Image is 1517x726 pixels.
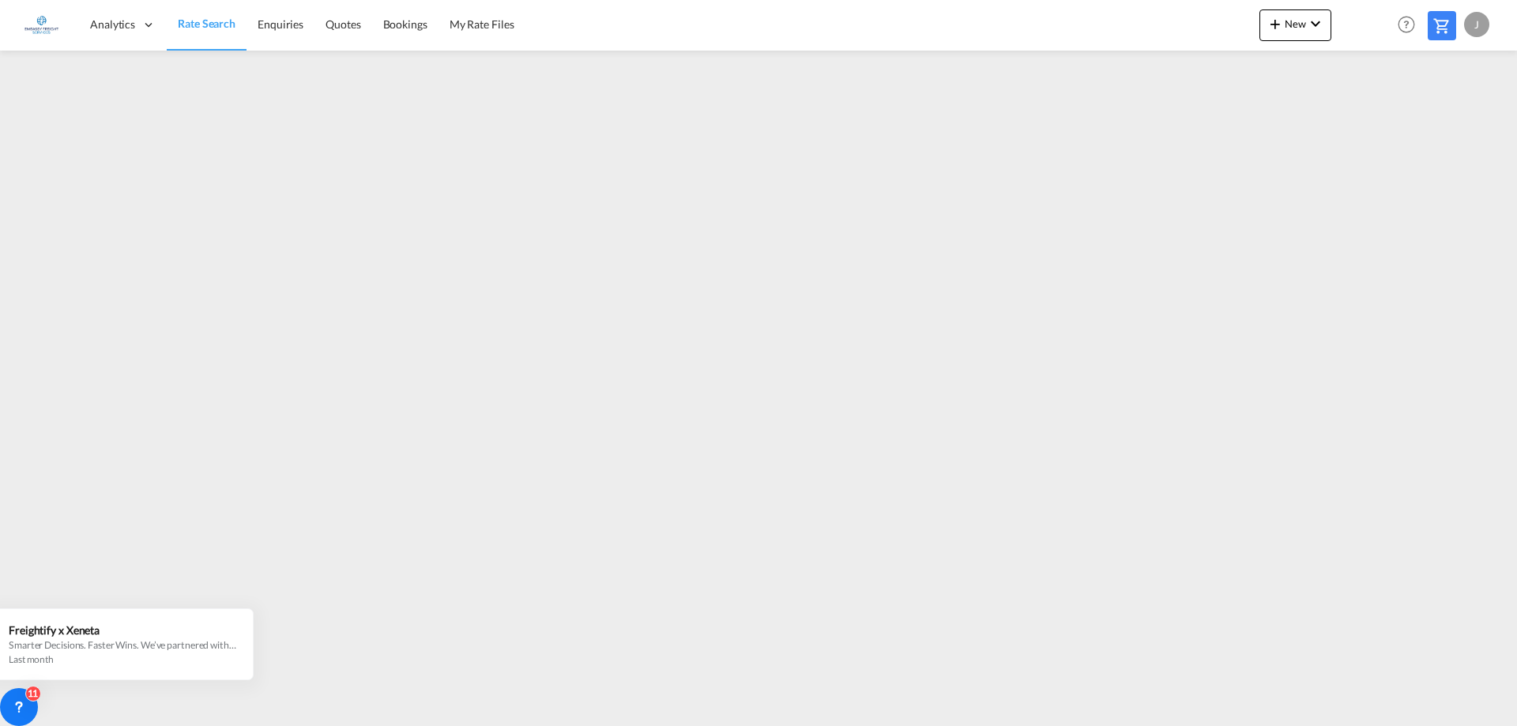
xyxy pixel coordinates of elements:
md-icon: icon-chevron-down [1306,14,1325,33]
span: Help [1393,11,1420,38]
button: icon-plus 400-fgNewicon-chevron-down [1259,9,1331,41]
div: J [1464,12,1489,37]
span: New [1266,17,1325,30]
img: 6a2c35f0b7c411ef99d84d375d6e7407.jpg [24,7,59,43]
div: Help [1393,11,1428,39]
span: Analytics [90,17,135,32]
span: Rate Search [178,17,235,30]
span: Bookings [383,17,427,31]
md-icon: icon-plus 400-fg [1266,14,1285,33]
span: Quotes [326,17,360,31]
span: My Rate Files [450,17,514,31]
span: Enquiries [258,17,303,31]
